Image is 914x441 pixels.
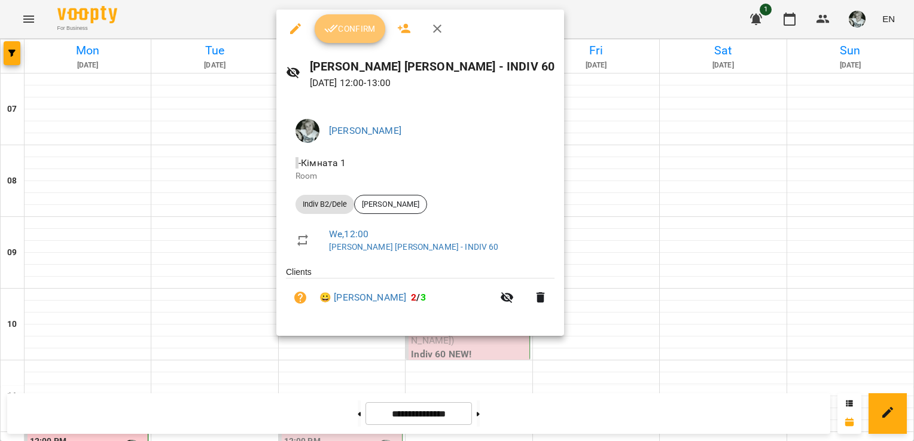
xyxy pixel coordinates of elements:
[286,266,555,321] ul: Clients
[319,290,406,305] a: 😀 [PERSON_NAME]
[315,14,385,43] button: Confirm
[411,292,425,303] b: /
[295,119,319,143] img: b75cef4f264af7a34768568bb4385639.jpg
[329,125,401,136] a: [PERSON_NAME]
[329,242,499,252] a: [PERSON_NAME] [PERSON_NAME] - INDIV 60
[310,57,555,76] h6: [PERSON_NAME] [PERSON_NAME] - INDIV 60
[324,22,376,36] span: Confirm
[295,157,349,169] span: - Кімната 1
[295,199,354,210] span: Indiv B2/Dele
[411,292,416,303] span: 2
[310,76,555,90] p: [DATE] 12:00 - 13:00
[286,283,315,312] button: Unpaid. Bill the attendance?
[354,195,427,214] div: [PERSON_NAME]
[355,199,426,210] span: [PERSON_NAME]
[329,228,368,240] a: We , 12:00
[421,292,426,303] span: 3
[295,170,545,182] p: Room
